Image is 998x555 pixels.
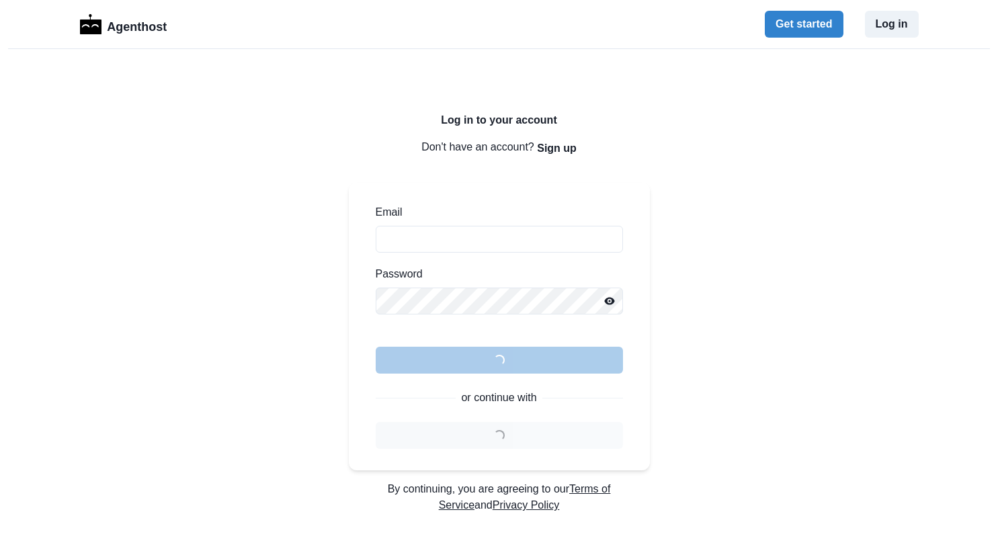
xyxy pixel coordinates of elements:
[80,14,102,34] img: Logo
[765,11,843,38] button: Get started
[461,390,536,406] p: or continue with
[107,13,167,36] p: Agenthost
[537,134,577,161] button: Sign up
[376,204,615,220] label: Email
[493,499,560,511] a: Privacy Policy
[349,134,650,161] p: Don't have an account?
[349,114,650,126] h2: Log in to your account
[596,288,623,314] button: Reveal password
[376,266,615,282] label: Password
[865,11,919,38] button: Log in
[80,13,167,36] a: LogoAgenthost
[349,481,650,513] p: By continuing, you are agreeing to our and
